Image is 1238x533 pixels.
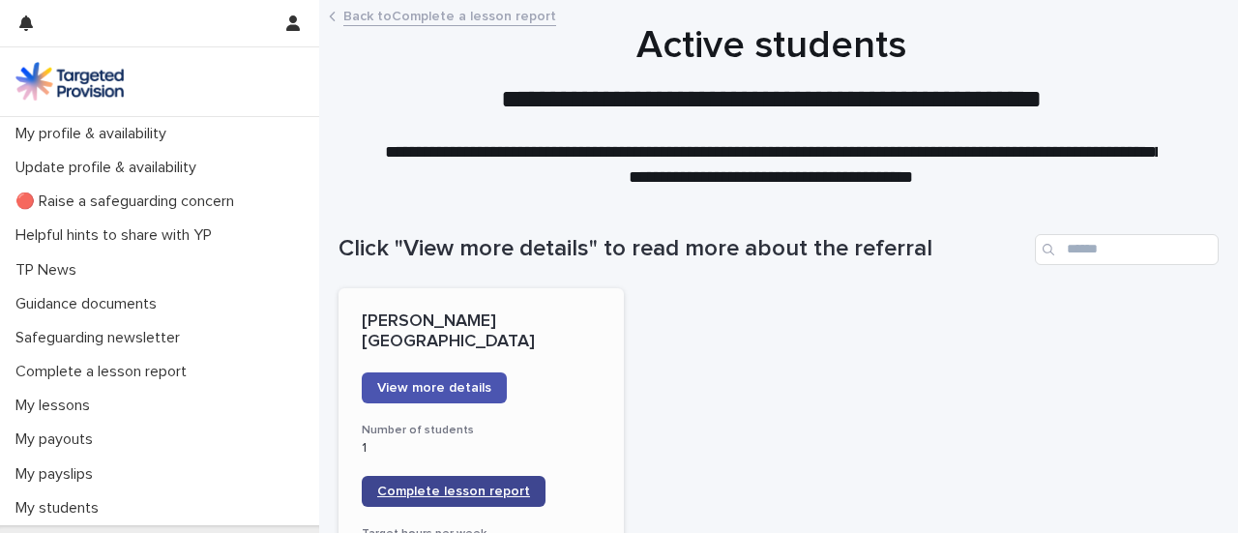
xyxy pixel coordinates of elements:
h1: Active students [339,22,1204,69]
p: 🔴 Raise a safeguarding concern [8,192,250,211]
h1: Click "View more details" to read more about the referral [339,235,1027,263]
a: Complete lesson report [362,476,545,507]
img: M5nRWzHhSzIhMunXDL62 [15,62,124,101]
a: Back toComplete a lesson report [343,4,556,26]
p: My payouts [8,430,108,449]
input: Search [1035,234,1219,265]
span: Complete lesson report [377,485,530,498]
p: Update profile & availability [8,159,212,177]
p: Guidance documents [8,295,172,313]
p: My students [8,499,114,518]
p: My payslips [8,465,108,484]
h3: Number of students [362,423,601,438]
a: View more details [362,372,507,403]
p: [PERSON_NAME][GEOGRAPHIC_DATA] [362,311,601,353]
p: Complete a lesson report [8,363,202,381]
p: TP News [8,261,92,280]
p: My profile & availability [8,125,182,143]
p: Helpful hints to share with YP [8,226,227,245]
p: Safeguarding newsletter [8,329,195,347]
p: 1 [362,440,601,457]
span: View more details [377,381,491,395]
p: My lessons [8,397,105,415]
